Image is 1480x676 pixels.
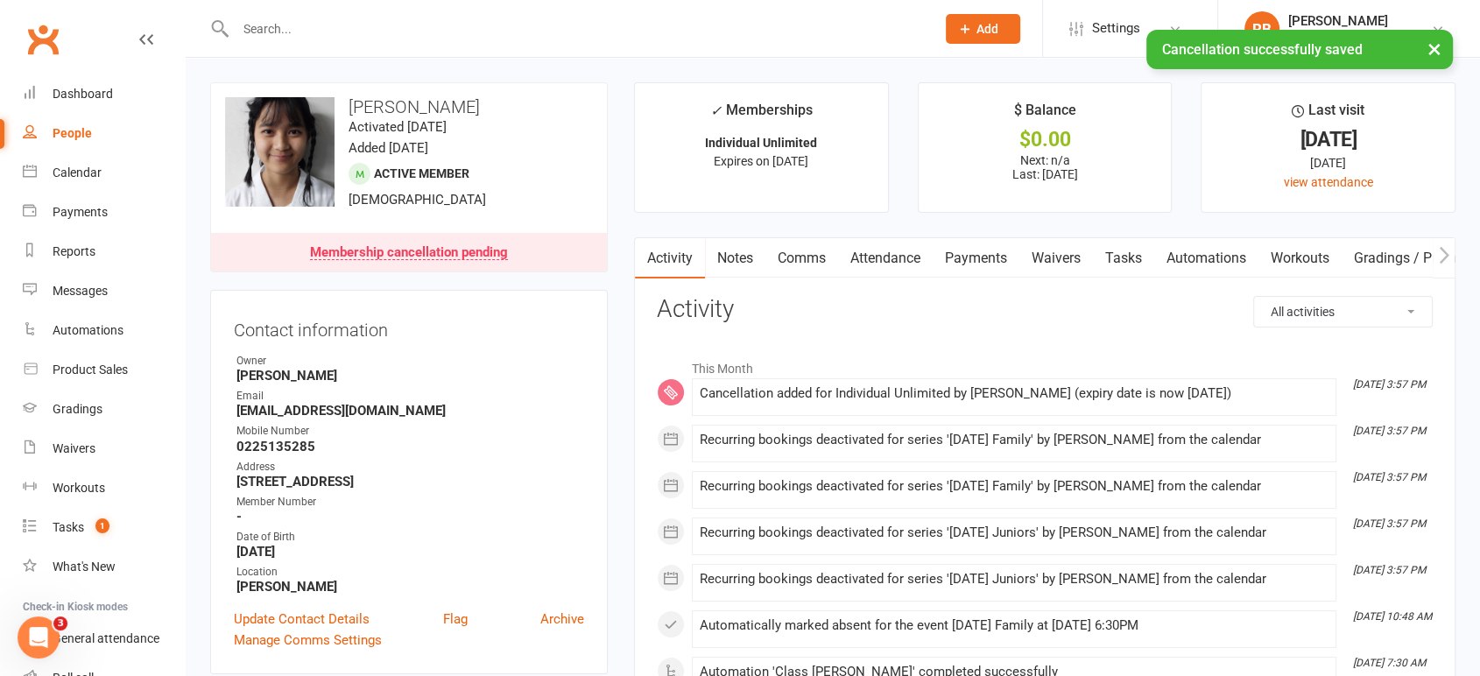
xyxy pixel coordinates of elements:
[1217,130,1439,149] div: [DATE]
[236,423,584,440] div: Mobile Number
[1353,471,1426,483] i: [DATE] 3:57 PM
[23,153,185,193] a: Calendar
[349,140,428,156] time: Added [DATE]
[53,402,102,416] div: Gradings
[236,439,584,454] strong: 0225135285
[234,609,370,630] a: Update Contact Details
[1146,30,1453,69] div: Cancellation successfully saved
[225,97,593,116] h3: [PERSON_NAME]
[234,630,382,651] a: Manage Comms Settings
[1019,238,1093,278] a: Waivers
[23,619,185,658] a: General attendance kiosk mode
[1092,9,1140,48] span: Settings
[234,313,584,340] h3: Contact information
[700,479,1328,494] div: Recurring bookings deactivated for series '[DATE] Family' by [PERSON_NAME] from the calendar
[1353,518,1426,530] i: [DATE] 3:57 PM
[934,130,1156,149] div: $0.00
[1353,610,1432,623] i: [DATE] 10:48 AM
[310,246,508,260] div: Membership cancellation pending
[21,18,65,61] a: Clubworx
[700,386,1328,401] div: Cancellation added for Individual Unlimited by [PERSON_NAME] (expiry date is now [DATE])
[23,271,185,311] a: Messages
[838,238,933,278] a: Attendance
[1154,238,1258,278] a: Automations
[946,14,1020,44] button: Add
[657,296,1433,323] h3: Activity
[236,579,584,595] strong: [PERSON_NAME]
[236,494,584,511] div: Member Number
[236,529,584,546] div: Date of Birth
[53,323,123,337] div: Automations
[657,350,1433,378] li: This Month
[236,368,584,384] strong: [PERSON_NAME]
[1292,99,1364,130] div: Last visit
[23,311,185,350] a: Automations
[23,468,185,508] a: Workouts
[714,154,808,168] span: Expires on [DATE]
[700,525,1328,540] div: Recurring bookings deactivated for series '[DATE] Juniors' by [PERSON_NAME] from the calendar
[236,474,584,489] strong: [STREET_ADDRESS]
[95,518,109,533] span: 1
[1288,29,1399,45] div: Warrior Taekwon-Do
[53,284,108,298] div: Messages
[53,165,102,180] div: Calendar
[23,193,185,232] a: Payments
[53,205,108,219] div: Payments
[443,609,468,630] a: Flag
[236,509,584,525] strong: -
[53,126,92,140] div: People
[53,560,116,574] div: What's New
[1093,238,1154,278] a: Tasks
[1288,13,1399,29] div: [PERSON_NAME]
[705,136,817,150] strong: Individual Unlimited
[1258,238,1342,278] a: Workouts
[53,481,105,495] div: Workouts
[23,508,185,547] a: Tasks 1
[236,544,584,560] strong: [DATE]
[23,429,185,468] a: Waivers
[349,119,447,135] time: Activated [DATE]
[1353,657,1426,669] i: [DATE] 7:30 AM
[374,166,469,180] span: Active member
[230,17,923,41] input: Search...
[700,618,1328,633] div: Automatically marked absent for the event [DATE] Family at [DATE] 6:30PM
[236,388,584,405] div: Email
[1284,175,1373,189] a: view attendance
[1244,11,1279,46] div: RB
[23,232,185,271] a: Reports
[236,403,584,419] strong: [EMAIL_ADDRESS][DOMAIN_NAME]
[540,609,584,630] a: Archive
[1353,425,1426,437] i: [DATE] 3:57 PM
[236,459,584,475] div: Address
[23,390,185,429] a: Gradings
[349,192,486,208] span: [DEMOGRAPHIC_DATA]
[710,99,813,131] div: Memberships
[700,572,1328,587] div: Recurring bookings deactivated for series '[DATE] Juniors' by [PERSON_NAME] from the calendar
[53,363,128,377] div: Product Sales
[236,564,584,581] div: Location
[765,238,838,278] a: Comms
[934,153,1156,181] p: Next: n/a Last: [DATE]
[53,616,67,630] span: 3
[23,74,185,114] a: Dashboard
[705,238,765,278] a: Notes
[23,114,185,153] a: People
[53,244,95,258] div: Reports
[236,353,584,370] div: Owner
[700,433,1328,447] div: Recurring bookings deactivated for series '[DATE] Family' by [PERSON_NAME] from the calendar
[18,616,60,658] iframe: Intercom live chat
[23,350,185,390] a: Product Sales
[635,238,705,278] a: Activity
[1353,564,1426,576] i: [DATE] 3:57 PM
[23,547,185,587] a: What's New
[53,520,84,534] div: Tasks
[225,97,335,207] img: image1715751829.png
[710,102,722,119] i: ✓
[1013,99,1075,130] div: $ Balance
[976,22,998,36] span: Add
[1419,30,1450,67] button: ×
[933,238,1019,278] a: Payments
[53,631,159,645] div: General attendance
[53,441,95,455] div: Waivers
[53,87,113,101] div: Dashboard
